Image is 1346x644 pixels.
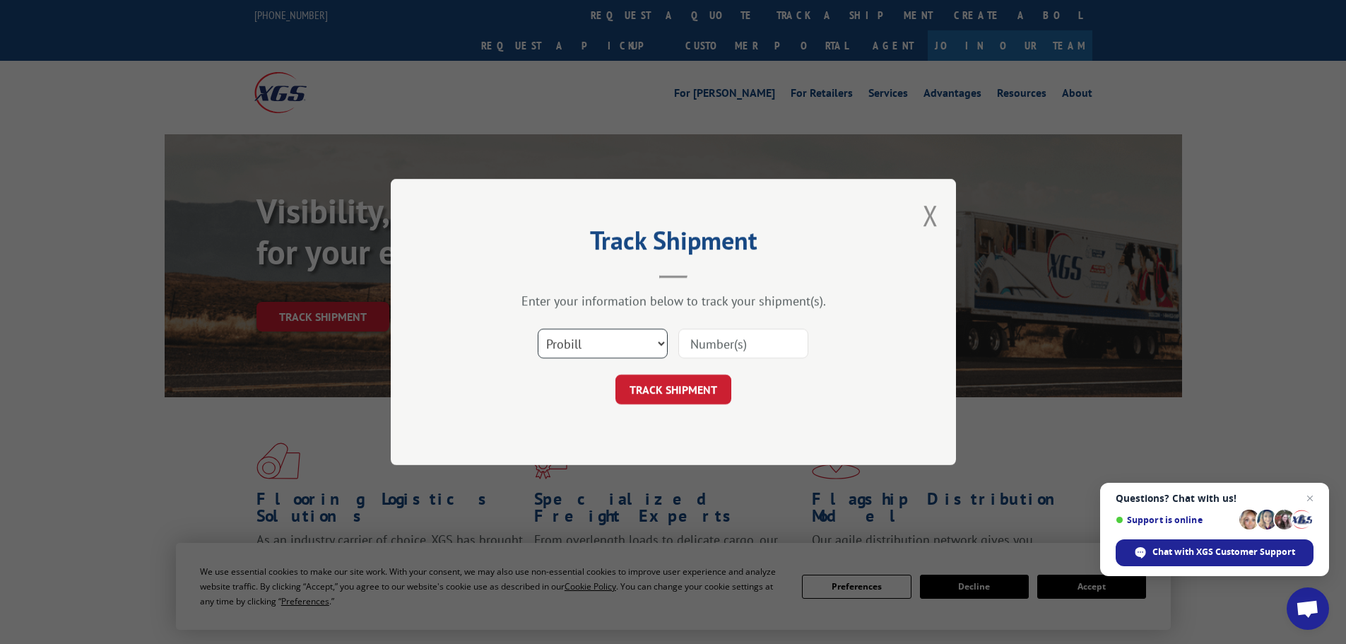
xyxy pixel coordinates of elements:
[1287,587,1329,630] div: Open chat
[1116,539,1313,566] div: Chat with XGS Customer Support
[1116,515,1234,525] span: Support is online
[923,197,938,234] button: Close modal
[461,293,885,309] div: Enter your information below to track your shipment(s).
[678,329,808,358] input: Number(s)
[1301,490,1318,507] span: Close chat
[615,375,731,404] button: TRACK SHIPMENT
[1116,493,1313,504] span: Questions? Chat with us!
[1152,546,1295,558] span: Chat with XGS Customer Support
[461,230,885,257] h2: Track Shipment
